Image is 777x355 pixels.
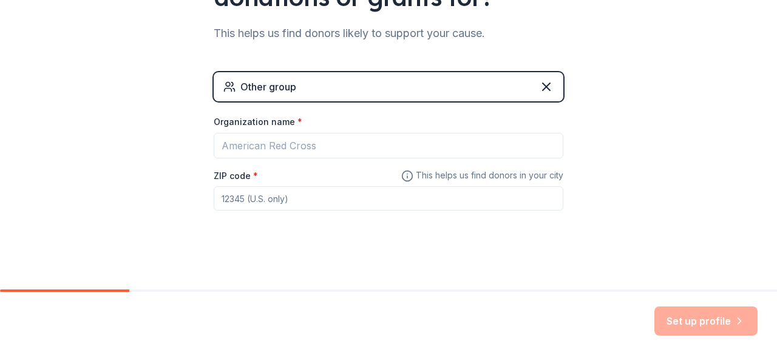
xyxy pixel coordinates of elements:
input: American Red Cross [214,133,563,158]
span: This helps us find donors in your city [401,168,563,183]
label: ZIP code [214,170,258,182]
input: 12345 (U.S. only) [214,186,563,211]
div: This helps us find donors likely to support your cause. [214,24,563,43]
div: Other group [240,79,296,94]
label: Organization name [214,116,302,128]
